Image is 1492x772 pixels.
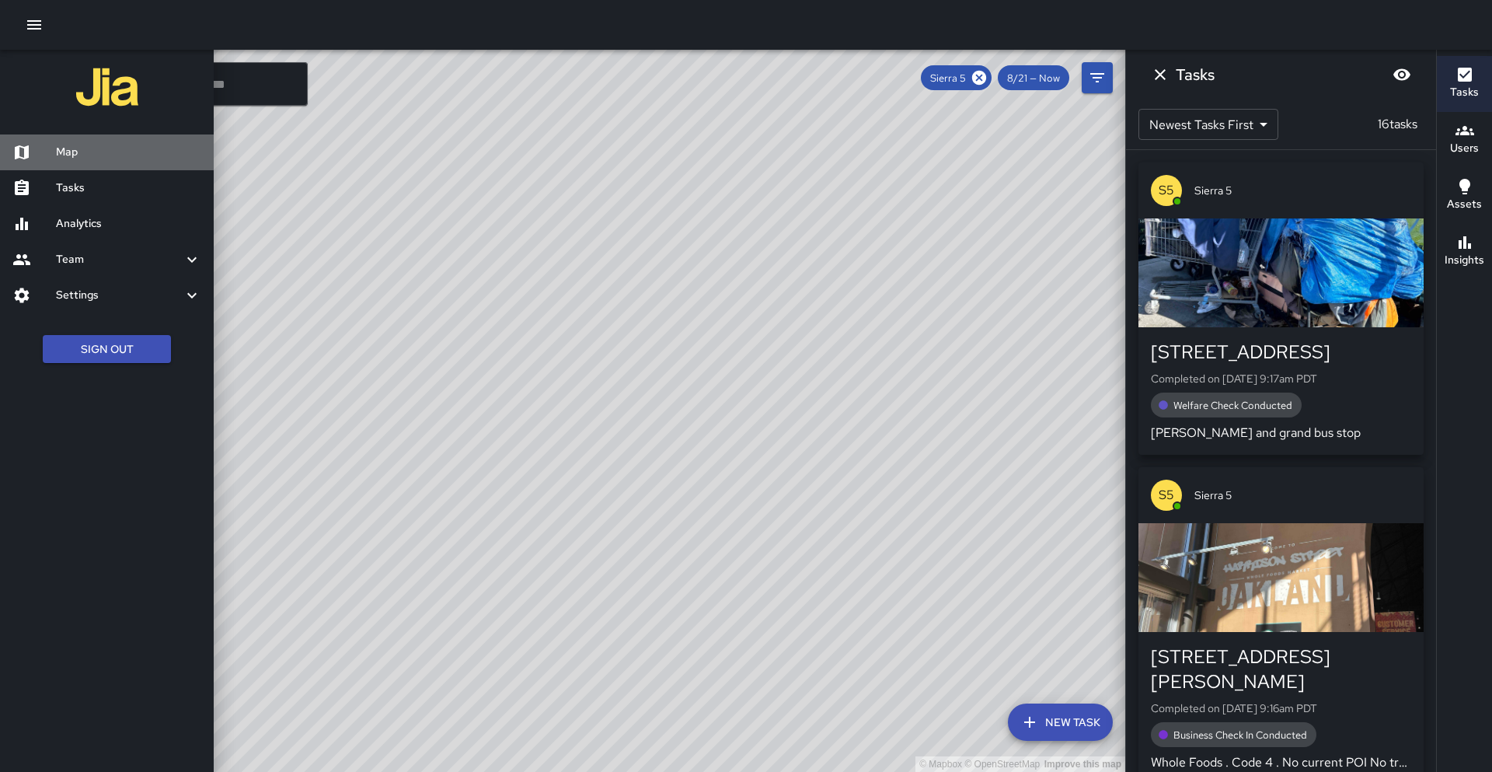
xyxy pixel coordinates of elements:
button: Dismiss [1145,59,1176,90]
div: Newest Tasks First [1138,109,1278,140]
div: [STREET_ADDRESS] [1151,340,1411,365]
button: Blur [1386,59,1417,90]
h6: Analytics [56,215,201,232]
button: New Task [1008,704,1113,741]
p: Completed on [DATE] 9:17am PDT [1151,371,1411,386]
p: 16 tasks [1372,115,1424,134]
div: [STREET_ADDRESS][PERSON_NAME] [1151,644,1411,694]
h6: Users [1450,140,1479,157]
span: Sierra 5 [1194,183,1411,198]
h6: Team [56,251,183,268]
span: Sierra 5 [1194,487,1411,503]
p: Whole Foods . Code 4 . No current POI No trash pick up needed Security is in front says no distur... [1151,753,1411,772]
img: jia-logo [76,56,138,118]
p: Completed on [DATE] 9:16am PDT [1151,700,1411,716]
h6: Settings [56,287,183,304]
h6: Assets [1447,196,1482,213]
span: Business Check In Conducted [1164,728,1316,742]
button: Sign Out [43,335,171,364]
p: S5 [1159,486,1174,505]
h6: Map [56,144,201,161]
h6: Insights [1445,252,1484,269]
h6: Tasks [56,180,201,197]
p: [PERSON_NAME] and grand bus stop [1151,424,1411,442]
span: Welfare Check Conducted [1164,399,1302,412]
h6: Tasks [1450,84,1479,101]
h6: Tasks [1176,62,1215,87]
p: S5 [1159,181,1174,200]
